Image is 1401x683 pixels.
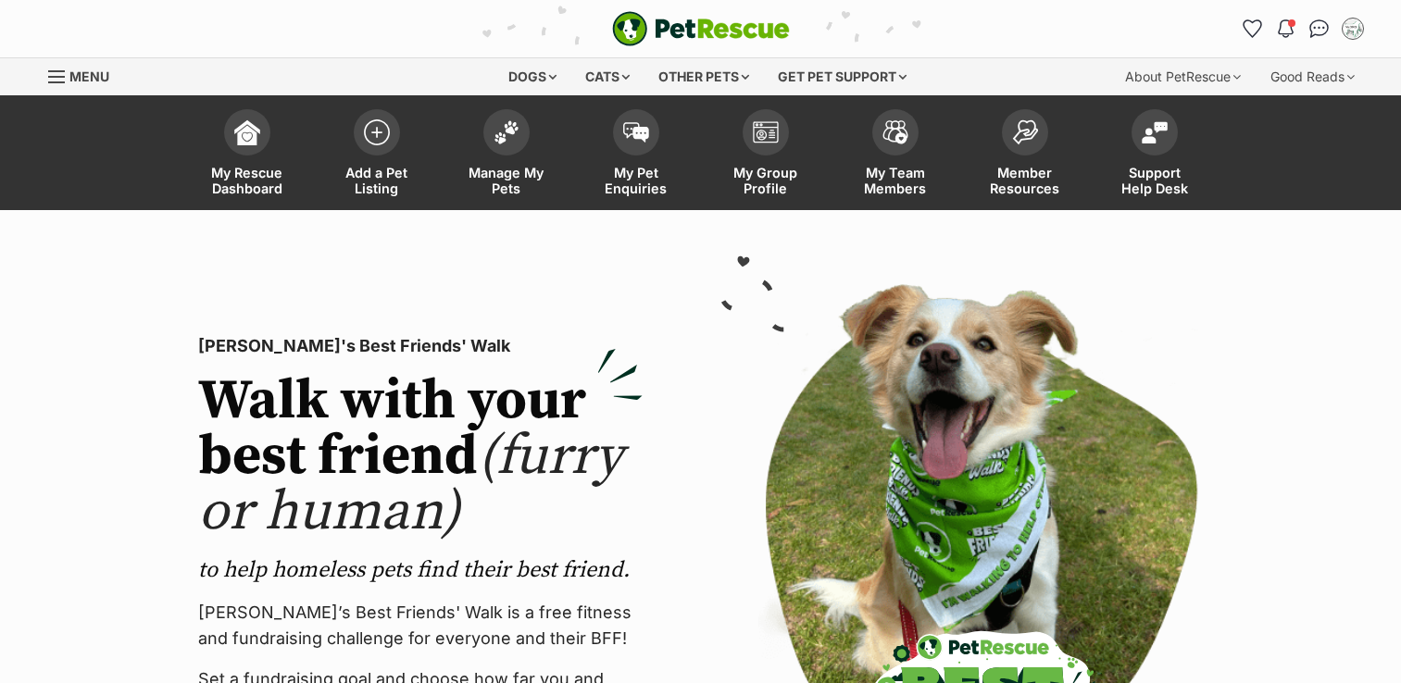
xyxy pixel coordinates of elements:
span: Menu [69,68,109,84]
a: My Group Profile [701,100,831,210]
a: My Rescue Dashboard [182,100,312,210]
span: My Pet Enquiries [594,165,678,196]
a: Manage My Pets [442,100,571,210]
img: dashboard-icon-eb2f2d2d3e046f16d808141f083e7271f6b2e854fb5c12c21221c1fb7104beca.svg [234,119,260,145]
span: My Team Members [854,165,937,196]
img: Veronica Mather profile pic [1344,19,1362,38]
div: About PetRescue [1112,58,1254,95]
div: Get pet support [765,58,919,95]
span: My Group Profile [724,165,807,196]
div: Dogs [495,58,569,95]
ul: Account quick links [1238,14,1368,43]
a: Add a Pet Listing [312,100,442,210]
a: Favourites [1238,14,1268,43]
p: [PERSON_NAME]'s Best Friends' Walk [198,333,643,359]
span: Member Resources [983,165,1067,196]
img: notifications-46538b983faf8c2785f20acdc204bb7945ddae34d4c08c2a6579f10ce5e182be.svg [1278,19,1293,38]
img: logo-e224e6f780fb5917bec1dbf3a21bbac754714ae5b6737aabdf751b685950b380.svg [612,11,790,46]
p: to help homeless pets find their best friend. [198,555,643,585]
span: Manage My Pets [465,165,548,196]
span: My Rescue Dashboard [206,165,289,196]
img: team-members-icon-5396bd8760b3fe7c0b43da4ab00e1e3bb1a5d9ba89233759b79545d2d3fc5d0d.svg [882,120,908,144]
img: help-desk-icon-fdf02630f3aa405de69fd3d07c3f3aa587a6932b1a1747fa1d2bba05be0121f9.svg [1142,121,1168,143]
div: Cats [572,58,643,95]
button: Notifications [1271,14,1301,43]
a: My Team Members [831,100,960,210]
div: Good Reads [1257,58,1368,95]
img: add-pet-listing-icon-0afa8454b4691262ce3f59096e99ab1cd57d4a30225e0717b998d2c9b9846f56.svg [364,119,390,145]
img: member-resources-icon-8e73f808a243e03378d46382f2149f9095a855e16c252ad45f914b54edf8863c.svg [1012,119,1038,144]
a: Conversations [1305,14,1334,43]
p: [PERSON_NAME]’s Best Friends' Walk is a free fitness and fundraising challenge for everyone and t... [198,600,643,652]
button: My account [1338,14,1368,43]
a: My Pet Enquiries [571,100,701,210]
a: Menu [48,58,122,92]
span: Support Help Desk [1113,165,1196,196]
a: PetRescue [612,11,790,46]
a: Member Resources [960,100,1090,210]
img: pet-enquiries-icon-7e3ad2cf08bfb03b45e93fb7055b45f3efa6380592205ae92323e6603595dc1f.svg [623,122,649,143]
img: group-profile-icon-3fa3cf56718a62981997c0bc7e787c4b2cf8bcc04b72c1350f741eb67cf2f40e.svg [753,121,779,143]
a: Support Help Desk [1090,100,1220,210]
span: Add a Pet Listing [335,165,419,196]
h2: Walk with your best friend [198,374,643,540]
img: chat-41dd97257d64d25036548639549fe6c8038ab92f7586957e7f3b1b290dea8141.svg [1309,19,1329,38]
span: (furry or human) [198,422,623,547]
div: Other pets [645,58,762,95]
img: manage-my-pets-icon-02211641906a0b7f246fdf0571729dbe1e7629f14944591b6c1af311fb30b64b.svg [494,120,519,144]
